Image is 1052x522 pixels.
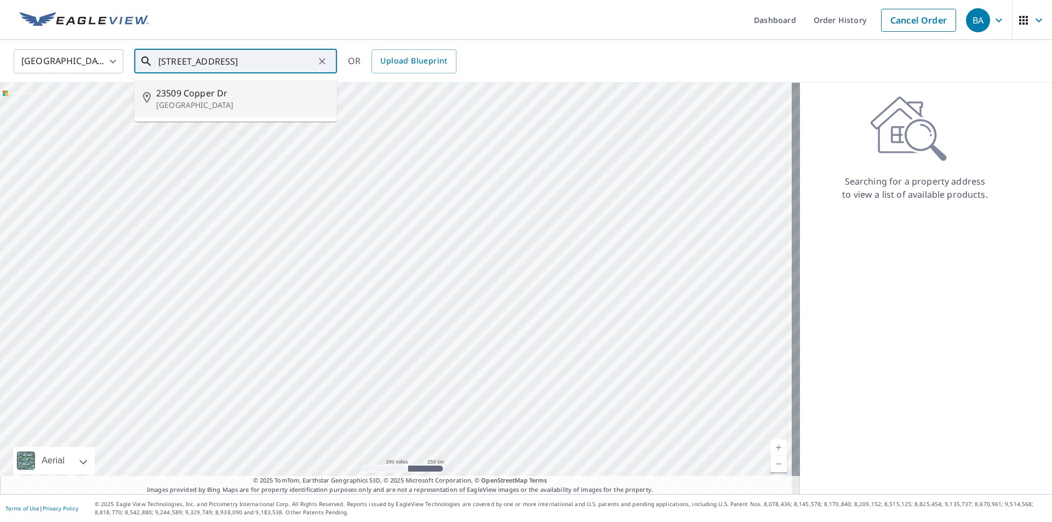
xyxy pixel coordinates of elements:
span: © 2025 TomTom, Earthstar Geographics SIO, © 2025 Microsoft Corporation, © [253,476,547,485]
a: Terms [529,476,547,484]
a: Current Level 5, Zoom Out [770,456,787,472]
p: Searching for a property address to view a list of available products. [842,175,988,201]
a: Cancel Order [881,9,956,32]
span: Upload Blueprint [380,54,447,68]
p: [GEOGRAPHIC_DATA] [156,100,328,111]
img: EV Logo [20,12,149,28]
span: 23509 Copper Dr [156,87,328,100]
div: BA [966,8,990,32]
p: | [5,505,78,512]
div: Aerial [13,447,95,474]
p: © 2025 Eagle View Technologies, Inc. and Pictometry International Corp. All Rights Reserved. Repo... [95,500,1047,517]
a: Upload Blueprint [371,49,456,73]
div: Aerial [38,447,68,474]
a: Privacy Policy [43,504,78,512]
input: Search by address or latitude-longitude [158,46,315,77]
a: Current Level 5, Zoom In [770,439,787,456]
div: OR [348,49,456,73]
a: Terms of Use [5,504,39,512]
a: OpenStreetMap [481,476,527,484]
button: Clear [315,54,330,69]
div: [GEOGRAPHIC_DATA] [14,46,123,77]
